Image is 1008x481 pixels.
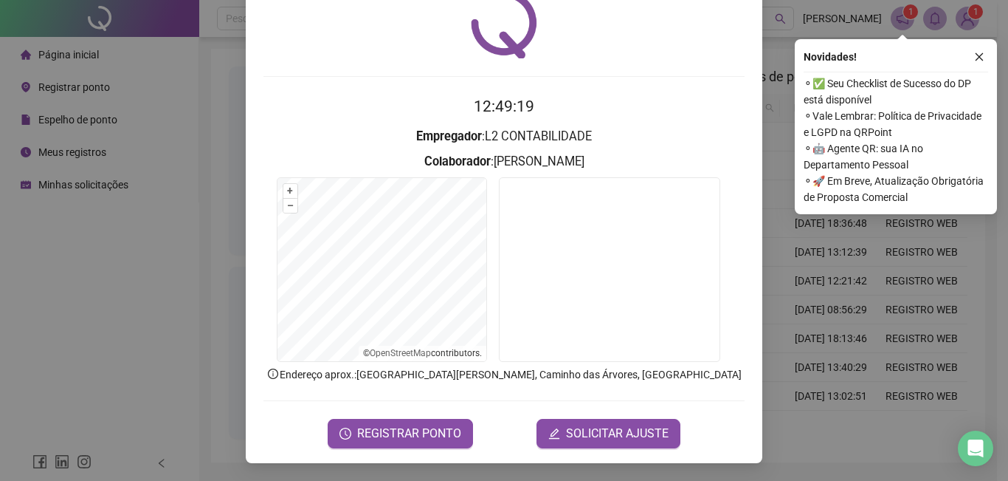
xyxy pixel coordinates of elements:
strong: Empregador [416,129,482,143]
span: info-circle [266,367,280,381]
h3: : [PERSON_NAME] [263,152,745,171]
span: ⚬ ✅ Seu Checklist de Sucesso do DP está disponível [804,75,988,108]
a: OpenStreetMap [370,348,431,358]
h3: : L2 CONTABILIDADE [263,127,745,146]
span: REGISTRAR PONTO [357,425,461,443]
span: Novidades ! [804,49,857,65]
span: SOLICITAR AJUSTE [566,425,669,443]
p: Endereço aprox. : [GEOGRAPHIC_DATA][PERSON_NAME], Caminho das Árvores, [GEOGRAPHIC_DATA] [263,366,745,383]
time: 12:49:19 [474,98,534,115]
span: close [974,52,984,62]
span: ⚬ 🚀 Em Breve, Atualização Obrigatória de Proposta Comercial [804,173,988,205]
button: REGISTRAR PONTO [328,419,473,448]
button: editSOLICITAR AJUSTE [536,419,680,448]
span: edit [548,428,560,440]
button: + [283,184,297,198]
span: ⚬ 🤖 Agente QR: sua IA no Departamento Pessoal [804,140,988,173]
span: clock-circle [339,428,351,440]
li: © contributors. [363,348,482,358]
button: – [283,199,297,213]
strong: Colaborador [424,154,491,168]
span: ⚬ Vale Lembrar: Política de Privacidade e LGPD na QRPoint [804,108,988,140]
div: Open Intercom Messenger [958,431,993,466]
